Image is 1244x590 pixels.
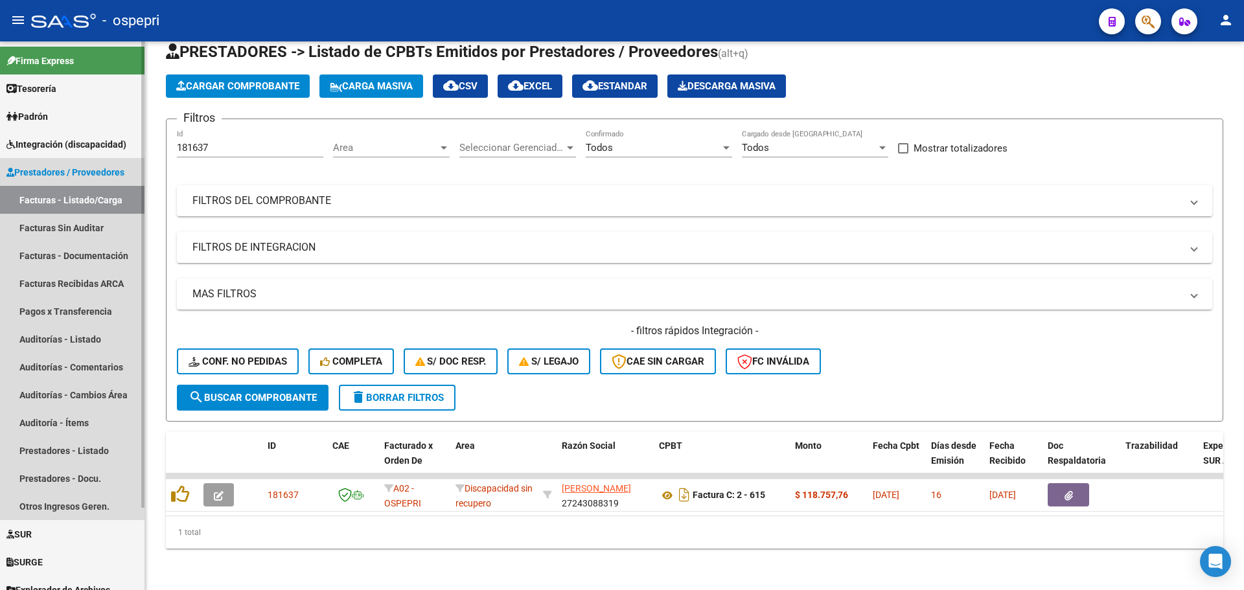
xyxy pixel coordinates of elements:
[1200,546,1231,577] div: Open Intercom Messenger
[600,348,716,374] button: CAE SIN CARGAR
[795,490,848,500] strong: $ 118.757,76
[330,80,413,92] span: Carga Masiva
[351,392,444,403] span: Borrar Filtros
[319,74,423,98] button: Carga Masiva
[562,481,649,508] div: 27243088319
[612,356,704,367] span: CAE SIN CARGAR
[498,74,562,98] button: EXCEL
[433,74,488,98] button: CSV
[192,240,1181,255] mat-panel-title: FILTROS DE INTEGRACION
[176,80,299,92] span: Cargar Comprobante
[443,80,478,92] span: CSV
[868,432,926,489] datatable-header-cell: Fecha Cpbt
[450,432,538,489] datatable-header-cell: Area
[742,142,769,153] span: Todos
[404,348,498,374] button: S/ Doc Resp.
[6,527,32,541] span: SUR
[268,490,299,500] span: 181637
[320,356,382,367] span: Completa
[654,432,790,489] datatable-header-cell: CPBT
[177,324,1212,338] h4: - filtros rápidos Integración -
[327,432,379,489] datatable-header-cell: CAE
[459,142,564,153] span: Seleccionar Gerenciador
[6,137,126,152] span: Integración (discapacidad)
[177,385,328,411] button: Buscar Comprobante
[873,440,919,451] span: Fecha Cpbt
[790,432,868,489] datatable-header-cell: Monto
[667,74,786,98] app-download-masive: Descarga masiva de comprobantes (adjuntos)
[192,194,1181,208] mat-panel-title: FILTROS DEL COMPROBANTE
[6,555,43,569] span: SURGE
[455,440,475,451] span: Area
[678,80,776,92] span: Descarga Masiva
[102,6,159,35] span: - ospepri
[737,356,809,367] span: FC Inválida
[443,78,459,93] mat-icon: cloud_download
[189,389,204,405] mat-icon: search
[177,278,1212,310] mat-expansion-panel-header: MAS FILTROS
[384,440,433,466] span: Facturado x Orden De
[351,389,366,405] mat-icon: delete
[1048,440,1106,466] span: Doc Respaldatoria
[726,348,821,374] button: FC Inválida
[989,490,1016,500] span: [DATE]
[1042,432,1120,489] datatable-header-cell: Doc Respaldatoria
[6,82,56,96] span: Tesorería
[177,348,299,374] button: Conf. no pedidas
[795,440,822,451] span: Monto
[177,185,1212,216] mat-expansion-panel-header: FILTROS DEL COMPROBANTE
[508,78,524,93] mat-icon: cloud_download
[384,483,421,508] span: A02 - OSPEPRI
[557,432,654,489] datatable-header-cell: Razón Social
[379,432,450,489] datatable-header-cell: Facturado x Orden De
[6,109,48,124] span: Padrón
[931,440,976,466] span: Días desde Emisión
[6,54,74,68] span: Firma Express
[914,141,1008,156] span: Mostrar totalizadores
[562,483,631,494] span: [PERSON_NAME]
[166,74,310,98] button: Cargar Comprobante
[984,432,1042,489] datatable-header-cell: Fecha Recibido
[189,392,317,403] span: Buscar Comprobante
[873,490,899,500] span: [DATE]
[6,165,124,179] span: Prestadores / Proveedores
[332,440,349,451] span: CAE
[572,74,658,98] button: Estandar
[166,43,718,61] span: PRESTADORES -> Listado de CPBTs Emitidos por Prestadores / Proveedores
[519,356,579,367] span: S/ legajo
[268,440,276,451] span: ID
[10,12,26,28] mat-icon: menu
[415,356,487,367] span: S/ Doc Resp.
[508,80,552,92] span: EXCEL
[693,490,765,501] strong: Factura C: 2 - 615
[931,490,941,500] span: 16
[333,142,438,153] span: Area
[507,348,590,374] button: S/ legajo
[308,348,394,374] button: Completa
[676,484,693,505] i: Descargar documento
[166,516,1223,549] div: 1 total
[177,109,222,127] h3: Filtros
[1125,440,1178,451] span: Trazabilidad
[189,356,287,367] span: Conf. no pedidas
[667,74,786,98] button: Descarga Masiva
[718,47,748,60] span: (alt+q)
[455,483,533,508] span: Discapacidad sin recupero
[989,440,1026,466] span: Fecha Recibido
[659,440,682,451] span: CPBT
[582,78,598,93] mat-icon: cloud_download
[177,232,1212,263] mat-expansion-panel-header: FILTROS DE INTEGRACION
[586,142,613,153] span: Todos
[1218,12,1234,28] mat-icon: person
[562,440,616,451] span: Razón Social
[192,287,1181,301] mat-panel-title: MAS FILTROS
[926,432,984,489] datatable-header-cell: Días desde Emisión
[582,80,647,92] span: Estandar
[262,432,327,489] datatable-header-cell: ID
[1120,432,1198,489] datatable-header-cell: Trazabilidad
[339,385,455,411] button: Borrar Filtros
